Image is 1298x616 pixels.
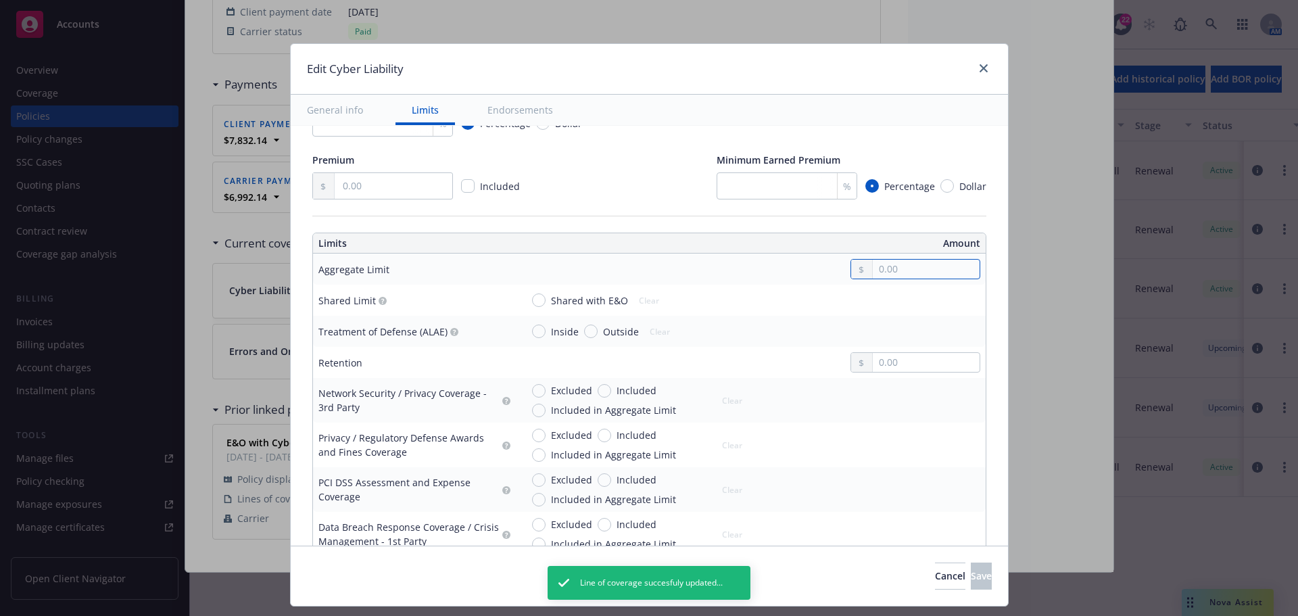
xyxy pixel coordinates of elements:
[532,518,546,531] input: Excluded
[598,473,611,487] input: Included
[471,95,569,125] button: Endorsements
[480,180,520,193] span: Included
[318,431,500,459] div: Privacy / Regulatory Defense Awards and Fines Coverage
[843,179,851,193] span: %
[865,179,879,193] input: Percentage
[551,383,592,398] span: Excluded
[532,384,546,398] input: Excluded
[873,353,979,372] input: 0.00
[551,492,676,506] span: Included in Aggregate Limit
[656,233,985,254] th: Amount
[617,428,656,442] span: Included
[551,325,579,339] span: Inside
[532,325,546,338] input: Inside
[551,403,676,417] span: Included in Aggregate Limit
[551,537,676,551] span: Included in Aggregate Limit
[598,518,611,531] input: Included
[551,293,628,308] span: Shared with E&O
[318,293,376,308] div: Shared Limit
[318,475,500,504] div: PCI DSS Assessment and Expense Coverage
[884,179,935,193] span: Percentage
[318,520,500,548] div: Data Breach Response Coverage / Crisis Management - 1st Party
[395,95,455,125] button: Limits
[580,577,723,589] span: Line of coverage succesfuly updated...
[532,429,546,442] input: Excluded
[873,260,979,279] input: 0.00
[551,448,676,462] span: Included in Aggregate Limit
[312,153,354,166] span: Premium
[551,517,592,531] span: Excluded
[532,448,546,462] input: Included in Aggregate Limit
[532,493,546,506] input: Included in Aggregate Limit
[532,473,546,487] input: Excluded
[617,473,656,487] span: Included
[717,153,840,166] span: Minimum Earned Premium
[603,325,639,339] span: Outside
[617,383,656,398] span: Included
[551,473,592,487] span: Excluded
[318,325,448,339] div: Treatment of Defense (ALAE)
[532,293,546,307] input: Shared with E&O
[598,384,611,398] input: Included
[598,429,611,442] input: Included
[532,538,546,551] input: Included in Aggregate Limit
[313,233,582,254] th: Limits
[318,262,389,277] div: Aggregate Limit
[617,517,656,531] span: Included
[335,173,452,199] input: 0.00
[584,325,598,338] input: Outside
[307,60,404,78] h1: Edit Cyber Liability
[551,428,592,442] span: Excluded
[318,386,500,414] div: Network Security / Privacy Coverage - 3rd Party
[318,356,362,370] div: Retention
[532,404,546,417] input: Included in Aggregate Limit
[291,95,379,125] button: General info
